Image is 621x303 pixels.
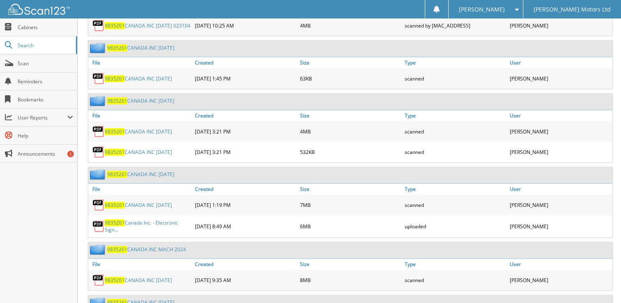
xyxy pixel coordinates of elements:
[193,70,298,87] div: [DATE] 1:45 PM
[105,75,125,82] span: 9835261
[92,146,105,158] img: PDF.png
[92,19,105,32] img: PDF.png
[508,110,612,121] a: User
[88,259,193,270] a: File
[403,57,507,68] a: Type
[92,220,105,232] img: PDF.png
[107,44,174,51] a: 9835261CANADA INC [DATE]
[459,7,505,12] span: [PERSON_NAME]
[18,60,73,67] span: Scan
[298,144,403,160] div: 532KB
[534,7,611,12] span: [PERSON_NAME] Motors Ltd
[107,97,127,104] span: 9835261
[403,259,507,270] a: Type
[18,114,67,121] span: User Reports
[508,272,612,288] div: [PERSON_NAME]
[193,217,298,235] div: [DATE] 8:49 AM
[107,246,127,253] span: 9835261
[508,184,612,195] a: User
[298,259,403,270] a: Size
[403,17,507,34] div: scanned by [MAC_ADDRESS]
[403,197,507,213] div: scanned
[298,184,403,195] a: Size
[90,244,107,255] img: folder2.png
[67,151,74,157] div: 1
[107,97,174,104] a: 9835261CANADA INC [DATE]
[193,144,298,160] div: [DATE] 3:21 PM
[18,42,72,49] span: Search
[298,123,403,140] div: 4MB
[90,96,107,106] img: folder2.png
[193,272,298,288] div: [DATE] 9:35 AM
[508,217,612,235] div: [PERSON_NAME]
[92,274,105,286] img: PDF.png
[88,57,193,68] a: File
[105,75,172,82] a: 9835261CANADA INC [DATE]
[403,144,507,160] div: scanned
[193,57,298,68] a: Created
[8,4,70,15] img: scan123-logo-white.svg
[508,259,612,270] a: User
[298,272,403,288] div: 8MB
[403,184,507,195] a: Type
[105,277,125,284] span: 9835261
[18,150,73,157] span: Announcements
[105,22,125,29] span: 9835261
[403,70,507,87] div: scanned
[298,197,403,213] div: 7MB
[18,78,73,85] span: Reminders
[92,72,105,85] img: PDF.png
[105,128,125,135] span: 9835261
[90,43,107,53] img: folder2.png
[508,17,612,34] div: [PERSON_NAME]
[107,246,186,253] a: 9835261CANADA INC MACH 2024
[403,123,507,140] div: scanned
[105,202,125,209] span: 9835261
[105,22,190,29] a: 9835261CANADA INC [DATE] 023104
[18,96,73,103] span: Bookmarks
[90,169,107,179] img: folder2.png
[107,171,127,178] span: 9835261
[508,197,612,213] div: [PERSON_NAME]
[508,57,612,68] a: User
[298,70,403,87] div: 63KB
[508,70,612,87] div: [PERSON_NAME]
[107,171,174,178] a: 9835261CANADA INC [DATE]
[298,57,403,68] a: Size
[105,128,172,135] a: 9835261CANADA INC [DATE]
[508,144,612,160] div: [PERSON_NAME]
[105,149,125,156] span: 9835261
[105,202,172,209] a: 9835261CANADA INC [DATE]
[298,110,403,121] a: Size
[105,277,172,284] a: 9835261CANADA INC [DATE]
[18,132,73,139] span: Help
[193,110,298,121] a: Created
[193,259,298,270] a: Created
[403,217,507,235] div: uploaded
[92,199,105,211] img: PDF.png
[105,149,172,156] a: 9835261CANADA INC [DATE]
[92,125,105,138] img: PDF.png
[88,110,193,121] a: File
[88,184,193,195] a: File
[508,123,612,140] div: [PERSON_NAME]
[193,123,298,140] div: [DATE] 3:21 PM
[193,197,298,213] div: [DATE] 1:19 PM
[107,44,127,51] span: 9835261
[403,110,507,121] a: Type
[298,217,403,235] div: 6MB
[193,184,298,195] a: Created
[403,272,507,288] div: scanned
[105,219,125,226] span: 9835261
[18,24,73,31] span: Cabinets
[105,219,191,233] a: 9835261Canada Inc. - Electronic Sign...
[193,17,298,34] div: [DATE] 10:25 AM
[298,17,403,34] div: 4MB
